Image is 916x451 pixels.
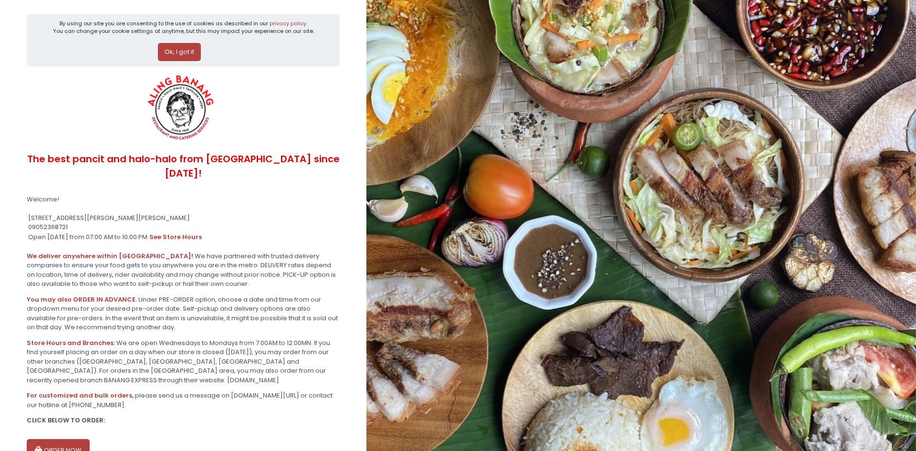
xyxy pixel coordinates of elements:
[158,43,201,61] button: Ok, I got it
[27,195,340,204] div: Welcome!
[27,295,340,332] div: Under PRE-ORDER option, choose a date and time from our dropdown menu for your desired pre-order ...
[27,232,340,242] div: Open [DATE] from 07:00 AM to 10:00 PM
[149,232,202,242] button: see store hours
[27,391,340,409] div: please send us a message on [DOMAIN_NAME][URL] or contact our hotline at [PHONE_NUMBER].
[270,20,307,27] a: privacy policy.
[142,73,221,144] img: ALING BANANG
[27,144,340,189] div: The best pancit and halo-halo from [GEOGRAPHIC_DATA] since [DATE]!
[27,295,137,304] b: You may also ORDER IN ADVANCE.
[27,391,134,400] b: For customized and bulk orders,
[27,416,340,425] div: CLICK BELOW TO ORDER:
[27,222,340,232] div: 09052368721
[27,338,115,347] b: Store Hours and Branches:
[27,252,193,261] b: We deliver anywhere within [GEOGRAPHIC_DATA]!
[27,252,340,289] div: We have partnered with trusted delivery companies to ensure your food gets to you anywhere you ar...
[27,213,340,223] div: [STREET_ADDRESS][PERSON_NAME][PERSON_NAME]
[27,338,340,385] div: We are open Wednesdays to Mondays from 7:00AM to 12:00MN. If you find yourself placing an order o...
[53,20,314,35] div: By using our site you are consenting to the use of cookies as described in our You can change you...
